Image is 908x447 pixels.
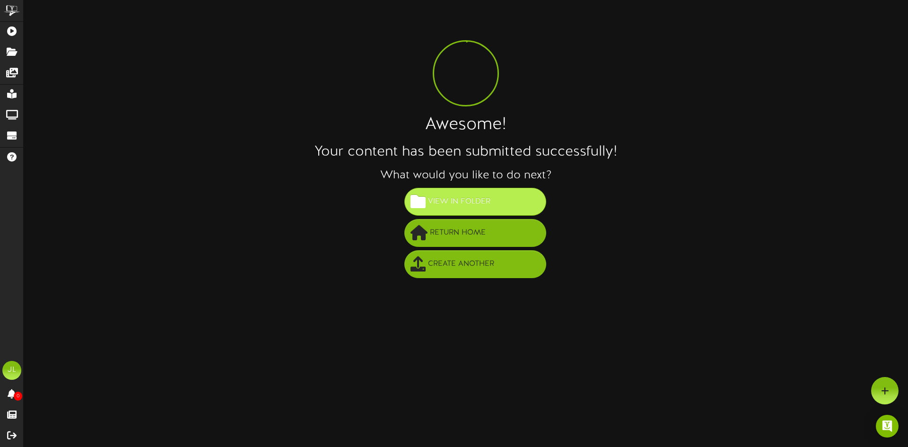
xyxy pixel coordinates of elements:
[426,194,493,210] span: View in Folder
[404,219,546,247] button: Return Home
[876,415,899,438] div: Open Intercom Messenger
[2,361,21,380] div: JL
[24,144,908,160] h2: Your content has been submitted successfully!
[428,225,488,241] span: Return Home
[404,250,546,278] button: Create Another
[14,392,22,401] span: 0
[404,188,546,216] button: View in Folder
[24,169,908,182] h3: What would you like to do next?
[426,256,497,272] span: Create Another
[24,116,908,135] h1: Awesome!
